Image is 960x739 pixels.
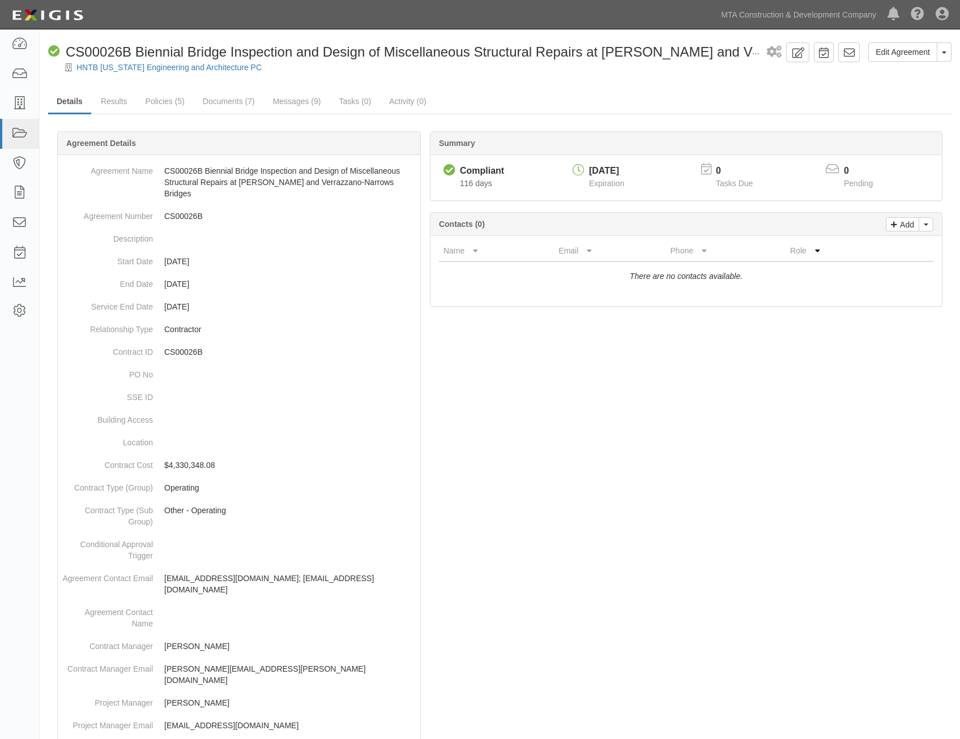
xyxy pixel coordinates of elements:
[844,179,873,188] span: Pending
[62,160,416,205] dd: CS00026B Biennial Bridge Inspection and Design of Miscellaneous Structural Repairs at [PERSON_NAM...
[886,217,919,231] a: Add
[716,179,753,188] span: Tasks Due
[62,250,416,273] dd: [DATE]
[62,227,153,244] dt: Description
[439,139,475,148] b: Summary
[666,240,786,261] th: Phone
[164,573,416,595] p: [EMAIL_ADDRESS][DOMAIN_NAME]; [EMAIL_ADDRESS][DOMAIN_NAME]
[62,658,153,674] dt: Contract Manager Email
[62,499,153,527] dt: Contract Type (Sub Group)
[66,44,917,59] span: CS00026B Biennial Bridge Inspection and Design of Miscellaneous Structural Repairs at [PERSON_NAM...
[62,273,153,290] dt: End Date
[62,454,153,471] dt: Contract Cost
[844,165,887,178] p: 0
[164,459,416,471] p: $4,330,348.08
[164,641,416,652] p: [PERSON_NAME]
[164,505,416,516] p: Other - Operating
[460,165,504,178] div: Compliant
[716,165,767,178] p: 0
[62,691,153,708] dt: Project Manager
[62,341,153,358] dt: Contract ID
[554,240,665,261] th: Email
[439,240,554,261] th: Name
[62,205,416,227] dd: CS00026B
[137,90,193,113] a: Policies (5)
[589,165,624,178] div: [DATE]
[443,165,455,177] i: Compliant
[786,240,888,261] th: Role
[330,90,379,113] a: Tasks (0)
[62,363,153,380] dt: PO No
[164,663,416,686] p: [PERSON_NAME][EMAIL_ADDRESS][PERSON_NAME][DOMAIN_NAME]
[630,272,743,281] i: There are no contacts available.
[62,386,153,403] dt: SSE ID
[62,295,416,318] dd: [DATE]
[76,63,262,72] a: HNTB [US_STATE] Engineering and Architecture PC
[62,318,416,341] dd: Contractor
[92,90,136,113] a: Results
[62,635,153,652] dt: Contract Manager
[868,42,937,62] a: Edit Agreement
[48,42,762,62] div: CS00026B Biennial Bridge Inspection and Design of Miscellaneous Structural Repairs at Robert F. K...
[62,295,153,312] dt: Service End Date
[62,409,153,426] dt: Building Access
[66,139,136,148] b: Agreement Details
[164,482,416,493] p: Operating
[897,218,914,231] p: Add
[62,601,153,629] dt: Agreement Contact Name
[460,179,492,188] span: Since 05/01/2025
[48,90,91,114] a: Details
[62,273,416,295] dd: [DATE]
[62,533,153,561] dt: Conditional Approval Trigger
[62,250,153,267] dt: Start Date
[589,179,624,188] span: Expiration
[62,476,153,493] dt: Contract Type (Group)
[194,90,263,113] a: Documents (7)
[381,90,434,113] a: Activity (0)
[62,567,153,584] dt: Agreement Contact Email
[164,697,416,708] p: [PERSON_NAME]
[767,46,782,58] i: 1 scheduled workflow
[164,720,416,731] p: [EMAIL_ADDRESS][DOMAIN_NAME]
[62,205,153,222] dt: Agreement Number
[62,714,153,731] dt: Project Manager Email
[8,5,87,25] img: Logo
[164,346,416,358] p: CS00026B
[715,3,882,26] a: MTA Construction & Development Company
[911,8,924,22] i: Help Center - Complianz
[62,431,153,448] dt: Location
[62,160,153,177] dt: Agreement Name
[439,220,485,229] b: Contacts (0)
[48,46,60,58] i: Compliant
[264,90,330,113] a: Messages (9)
[62,318,153,335] dt: Relationship Type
